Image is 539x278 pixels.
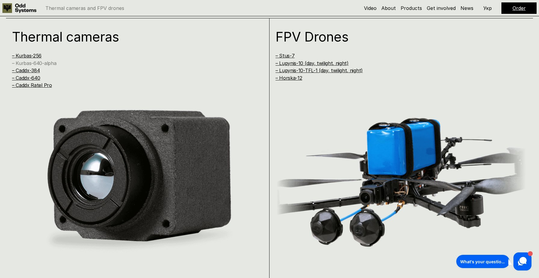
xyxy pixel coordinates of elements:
a: Order [513,5,526,11]
a: Products [401,5,422,11]
a: Get involved [427,5,456,11]
a: – Lupynis-10 (day, twilight, night) [276,60,349,66]
a: – Lupynis-10-TFL-1 (day, twilight, night) [276,67,363,73]
a: – Caddx Ratel Pro [12,82,52,88]
a: – Horska-12 [276,75,302,81]
a: – Kurbas-256 [12,53,42,59]
a: News [460,5,473,11]
h1: FPV Drones [276,30,512,43]
a: About [381,5,396,11]
a: – Caddx-640 [12,75,40,81]
a: – Stus-7 [276,53,294,59]
p: Thermal cameras and FPV drones [45,6,124,11]
a: – Caddx-384 [12,67,40,73]
a: Video [364,5,377,11]
h1: Thermal cameras [12,30,248,43]
a: – Kurbas-640-alpha [12,60,56,66]
p: Укр [483,6,492,11]
iframe: HelpCrunch [455,251,533,272]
